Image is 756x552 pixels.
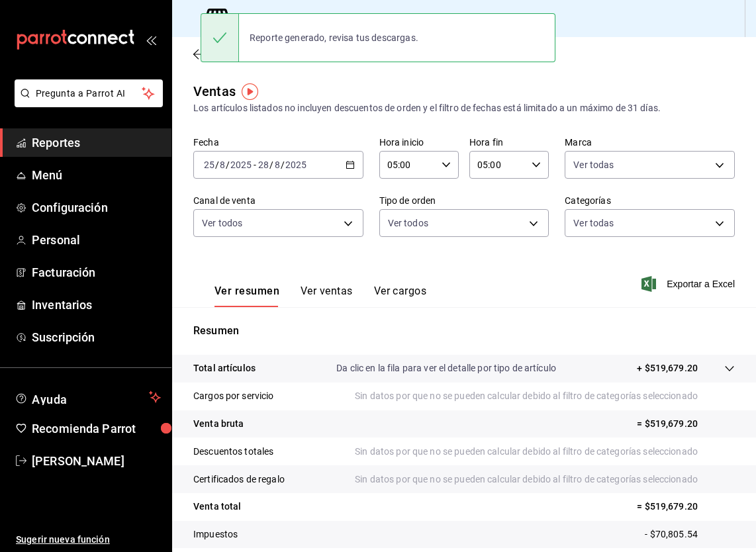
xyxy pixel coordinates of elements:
[336,361,556,375] p: Da clic en la fila para ver el detalle por tipo de artículo
[637,417,735,431] p: = $519,679.20
[193,389,274,403] p: Cargos por servicio
[239,23,429,52] div: Reporte generado, revisa tus descargas.
[146,34,156,45] button: open_drawer_menu
[379,196,549,205] label: Tipo de orden
[355,473,735,486] p: Sin datos por que no se pueden calcular debido al filtro de categorías seleccionado
[242,83,258,100] img: Marcador de información sobre herramientas
[226,160,230,170] span: /
[374,285,427,307] button: Ver cargos
[193,138,363,147] label: Fecha
[32,422,136,436] font: Recomienda Parrot
[355,389,735,403] p: Sin datos por que no se pueden calcular debido al filtro de categorías seleccionado
[637,500,735,514] p: = $519,679.20
[9,96,163,110] a: Pregunta a Parrot AI
[202,216,242,230] span: Ver todos
[32,389,144,405] span: Ayuda
[230,160,252,170] input: ----
[637,361,698,375] p: + $519,679.20
[645,528,735,541] p: - $70,805.54
[269,160,273,170] span: /
[565,196,735,205] label: Categorías
[219,160,226,170] input: --
[355,445,735,459] p: Sin datos por que no se pueden calcular debido al filtro de categorías seleccionado
[32,265,95,279] font: Facturación
[32,298,92,312] font: Inventarios
[644,276,735,292] button: Exportar a Excel
[258,160,269,170] input: --
[281,160,285,170] span: /
[565,138,735,147] label: Marca
[32,330,95,344] font: Suscripción
[193,81,236,101] div: Ventas
[193,445,273,459] p: Descuentos totales
[32,136,80,150] font: Reportes
[32,168,63,182] font: Menú
[193,417,244,431] p: Venta bruta
[16,534,110,545] font: Sugerir nueva función
[193,323,735,339] p: Resumen
[274,160,281,170] input: --
[254,160,256,170] span: -
[193,361,256,375] p: Total artículos
[193,500,241,514] p: Venta total
[15,79,163,107] button: Pregunta a Parrot AI
[32,454,124,468] font: [PERSON_NAME]
[379,138,459,147] label: Hora inicio
[667,279,735,289] font: Exportar a Excel
[193,101,735,115] div: Los artículos listados no incluyen descuentos de orden y el filtro de fechas está limitado a un m...
[573,158,614,171] span: Ver todas
[193,48,261,60] button: Regresar
[301,285,353,307] button: Ver ventas
[469,138,549,147] label: Hora fin
[36,87,142,101] span: Pregunta a Parrot AI
[215,160,219,170] span: /
[203,160,215,170] input: --
[573,216,614,230] span: Ver todas
[193,473,285,486] p: Certificados de regalo
[193,196,363,205] label: Canal de venta
[214,285,426,307] div: Pestañas de navegación
[193,528,238,541] p: Impuestos
[214,285,279,298] font: Ver resumen
[32,201,108,214] font: Configuración
[388,216,428,230] span: Ver todos
[32,233,80,247] font: Personal
[285,160,307,170] input: ----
